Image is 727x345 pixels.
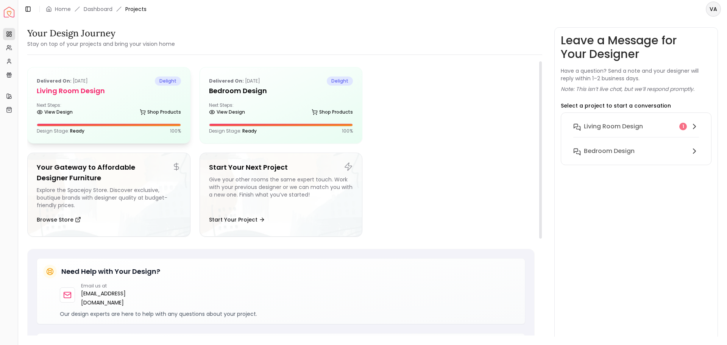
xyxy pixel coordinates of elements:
div: Next Steps: [37,102,181,117]
a: Your Gateway to Affordable Designer FurnitureExplore the Spacejoy Store. Discover exclusive, bout... [27,153,190,237]
h5: Need Help with Your Design? [61,266,160,277]
p: [DATE] [209,76,260,86]
p: [DATE] [37,76,88,86]
p: Design Stage: [37,128,84,134]
button: Bedroom Design [567,144,705,159]
p: Our design experts are here to help with any questions about your project. [60,310,519,318]
span: delight [155,76,181,86]
p: Select a project to start a conversation [561,102,671,109]
a: View Design [209,107,245,117]
div: Explore the Spacejoy Store. Discover exclusive, boutique brands with designer quality at budget-f... [37,186,181,209]
a: Shop Products [312,107,353,117]
span: Ready [242,128,257,134]
span: Projects [125,5,147,13]
h5: Bedroom Design [209,86,353,96]
nav: breadcrumb [46,5,147,13]
p: 100 % [170,128,181,134]
small: Stay on top of your projects and bring your vision home [27,40,175,48]
h5: Your Gateway to Affordable Designer Furniture [37,162,181,183]
h5: Start Your Next Project [209,162,353,173]
a: [EMAIL_ADDRESS][DOMAIN_NAME] [81,289,165,307]
div: Give your other rooms the same expert touch. Work with your previous designer or we can match you... [209,176,353,209]
button: Browse Store [37,212,81,227]
span: Ready [70,128,84,134]
p: 100 % [342,128,353,134]
a: Home [55,5,71,13]
p: Design Stage: [209,128,257,134]
h5: Living Room Design [37,86,181,96]
img: Spacejoy Logo [4,7,14,17]
a: Shop Products [140,107,181,117]
p: Note: This isn’t live chat, but we’ll respond promptly. [561,85,694,93]
a: View Design [37,107,73,117]
div: Next Steps: [209,102,353,117]
button: VA [706,2,721,17]
h3: Leave a Message for Your Designer [561,34,711,61]
a: Spacejoy [4,7,14,17]
button: Living Room Design1 [567,119,705,144]
a: Start Your Next ProjectGive your other rooms the same expert touch. Work with your previous desig... [200,153,363,237]
p: Email us at [81,283,165,289]
span: VA [707,2,720,16]
a: Dashboard [84,5,112,13]
h6: Living Room Design [584,122,643,131]
b: Delivered on: [37,78,72,84]
h3: Your Design Journey [27,27,175,39]
h6: Bedroom Design [584,147,635,156]
p: Have a question? Send a note and your designer will reply within 1–2 business days. [561,67,711,82]
b: Delivered on: [209,78,244,84]
button: Start Your Project [209,212,265,227]
span: delight [327,76,353,86]
div: 1 [679,123,687,130]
